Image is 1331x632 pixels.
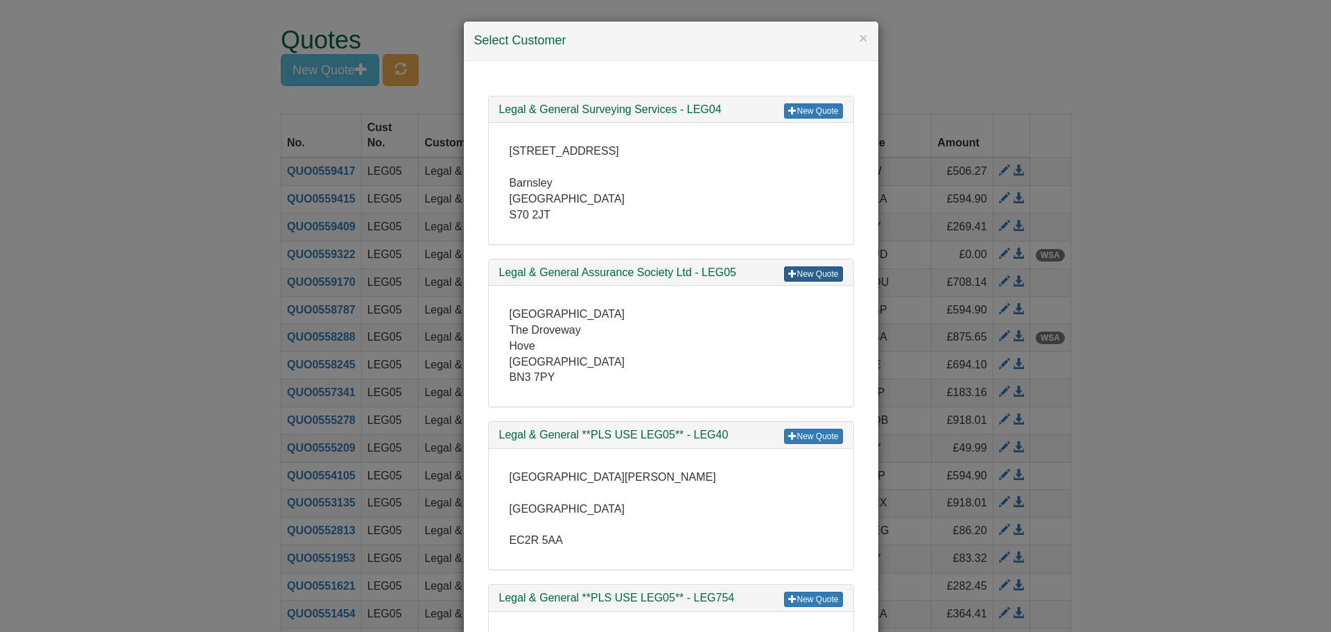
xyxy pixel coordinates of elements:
[510,145,619,157] span: [STREET_ADDRESS]
[784,266,842,282] a: New Quote
[510,324,581,336] span: The Droveway
[510,177,553,189] span: Barnsley
[859,31,867,45] button: ×
[499,103,843,116] h3: Legal & General Surveying Services - LEG04
[784,592,842,607] a: New Quote
[474,32,868,50] h4: Select Customer
[510,503,625,515] span: [GEOGRAPHIC_DATA]
[499,266,843,279] h3: Legal & General Assurance Society Ltd - LEG05
[784,429,842,444] a: New Quote
[499,592,843,604] h3: Legal & General **PLS USE LEG05** - LEG754
[510,534,563,546] span: EC2R 5AA
[510,471,716,483] span: [GEOGRAPHIC_DATA][PERSON_NAME]
[510,356,625,368] span: [GEOGRAPHIC_DATA]
[499,429,843,441] h3: Legal & General **PLS USE LEG05** - LEG40
[510,371,555,383] span: BN3 7PY
[510,340,535,352] span: Hove
[510,193,625,205] span: [GEOGRAPHIC_DATA]
[510,209,551,221] span: S70 2JT
[510,308,625,320] span: [GEOGRAPHIC_DATA]
[784,103,842,119] a: New Quote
